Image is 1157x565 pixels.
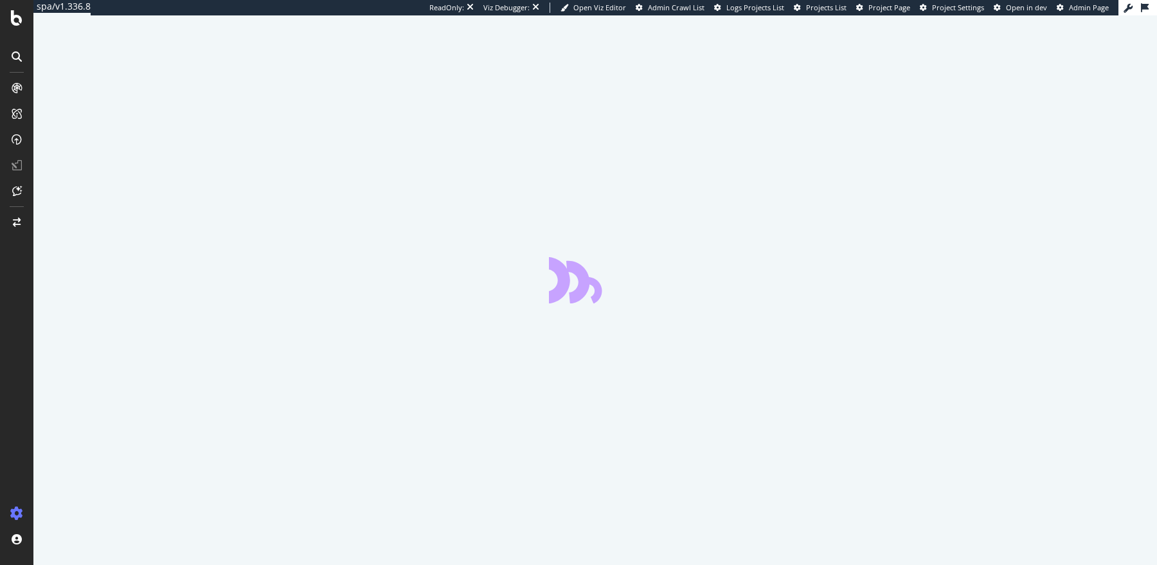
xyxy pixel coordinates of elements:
[856,3,910,13] a: Project Page
[868,3,910,12] span: Project Page
[636,3,704,13] a: Admin Crawl List
[806,3,847,12] span: Projects List
[994,3,1047,13] a: Open in dev
[726,3,784,12] span: Logs Projects List
[1069,3,1109,12] span: Admin Page
[648,3,704,12] span: Admin Crawl List
[920,3,984,13] a: Project Settings
[573,3,626,12] span: Open Viz Editor
[1057,3,1109,13] a: Admin Page
[1006,3,1047,12] span: Open in dev
[549,257,641,303] div: animation
[932,3,984,12] span: Project Settings
[714,3,784,13] a: Logs Projects List
[561,3,626,13] a: Open Viz Editor
[794,3,847,13] a: Projects List
[429,3,464,13] div: ReadOnly:
[483,3,530,13] div: Viz Debugger:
